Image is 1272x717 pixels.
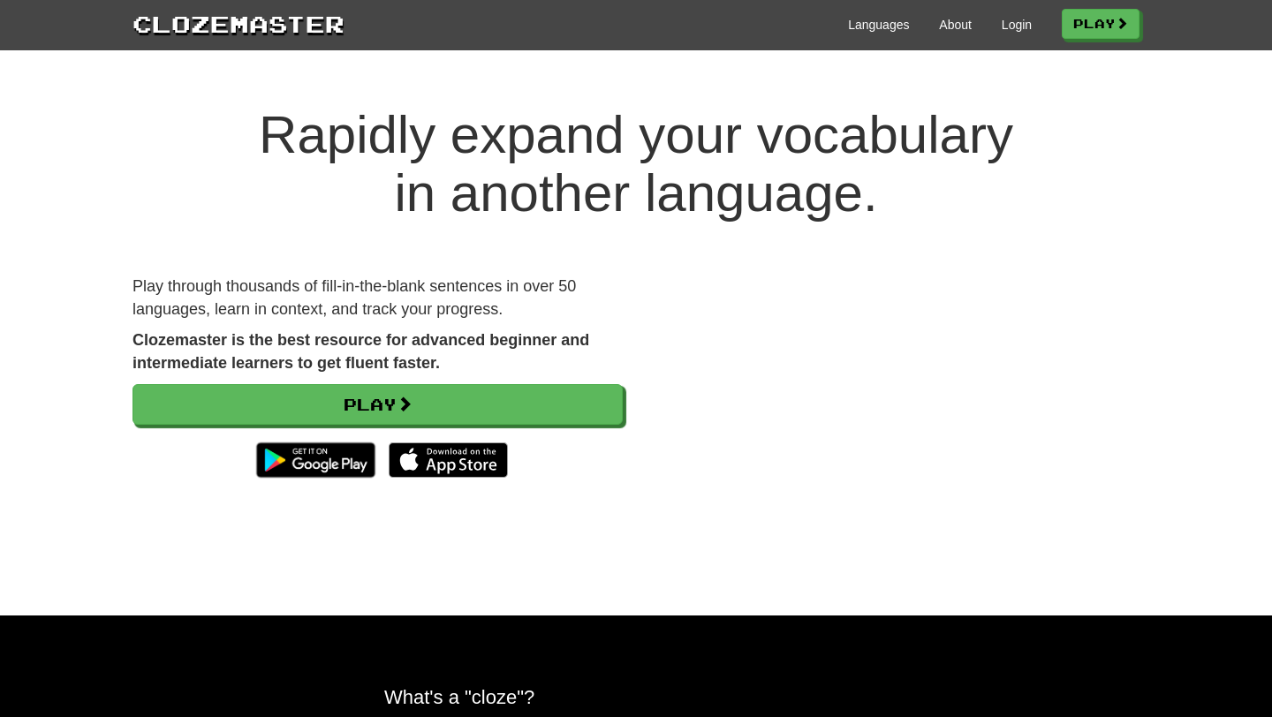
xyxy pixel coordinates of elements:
[389,442,508,478] img: Download_on_the_App_Store_Badge_US-UK_135x40-25178aeef6eb6b83b96f5f2d004eda3bffbb37122de64afbaef7...
[384,686,888,708] h2: What's a "cloze"?
[1062,9,1139,39] a: Play
[132,331,589,372] strong: Clozemaster is the best resource for advanced beginner and intermediate learners to get fluent fa...
[247,434,384,487] img: Get it on Google Play
[1002,16,1032,34] a: Login
[132,384,623,425] a: Play
[132,7,344,40] a: Clozemaster
[848,16,909,34] a: Languages
[939,16,972,34] a: About
[132,275,623,321] p: Play through thousands of fill-in-the-blank sentences in over 50 languages, learn in context, and...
